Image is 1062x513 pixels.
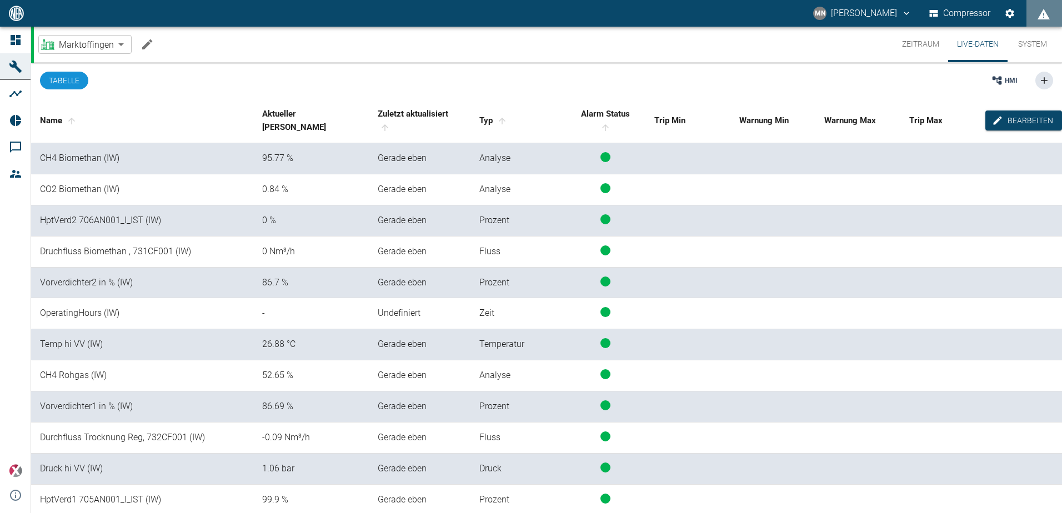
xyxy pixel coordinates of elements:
[378,245,462,258] div: 26.9.2025, 13:58:55
[31,329,253,360] td: Temp hi VV (IW)
[893,27,948,62] button: Zeitraum
[600,462,610,472] span: status-running
[900,98,985,143] th: Trip Max
[600,152,610,162] span: status-running
[262,307,360,320] div: -
[378,152,462,165] div: 26.9.2025, 13:58:55
[1000,3,1020,23] button: Einstellungen
[815,98,900,143] th: Warnung Max
[927,3,993,23] button: Compressor
[59,38,114,51] span: Marktoffingen
[253,98,369,143] th: Aktueller [PERSON_NAME]
[262,338,360,351] div: 26.875 °C
[9,464,22,477] img: Xplore Logo
[31,268,253,299] td: Vorverdichter2 in % (IW)
[262,183,360,196] div: 0.84266025 %
[378,183,462,196] div: 26.9.2025, 13:58:55
[645,98,730,143] th: Trip Min
[600,245,610,255] span: status-running
[378,214,462,227] div: 26.9.2025, 13:58:55
[811,3,913,23] button: neumann@arcanum-energy.de
[470,454,565,485] td: Druck
[598,123,613,133] span: sort-status
[378,462,462,475] div: 26.9.2025, 13:58:55
[470,237,565,268] td: Fluss
[495,116,509,126] span: sort-type
[262,462,360,475] div: 1.0601852 bar
[1005,76,1018,85] span: HMI
[31,143,253,174] td: CH4 Biomethan (IW)
[600,431,610,441] span: status-running
[600,400,610,410] span: status-running
[31,391,253,423] td: Vorverdichter1 in % (IW)
[378,431,462,444] div: 26.9.2025, 13:58:55
[470,98,565,143] th: Typ
[470,205,565,237] td: Prozent
[470,329,565,360] td: Temperatur
[262,152,360,165] div: 95.77011 %
[600,369,610,379] span: status-running
[378,338,462,351] div: 26.9.2025, 13:58:55
[600,276,610,286] span: status-running
[470,268,565,299] td: Prozent
[31,98,253,143] th: Name
[948,27,1008,62] button: Live-Daten
[31,360,253,391] td: CH4 Rohgas (IW)
[369,298,471,329] td: Undefiniert
[378,276,462,289] div: 26.9.2025, 13:58:55
[41,38,114,51] a: Marktoffingen
[262,214,360,227] div: 0 %
[813,7,826,20] div: MN
[262,400,360,413] div: 86.694336 %
[1008,27,1058,62] button: System
[985,110,1062,131] button: edit-alarms
[136,33,158,56] button: Machine bearbeiten
[8,6,25,21] img: logo
[31,454,253,485] td: Druck hi VV (IW)
[31,423,253,454] td: Durchfluss Trocknung Reg, 732CF001 (IW)
[600,183,610,193] span: status-running
[600,338,610,348] span: status-running
[378,494,462,506] div: 26.9.2025, 13:58:55
[378,400,462,413] div: 26.9.2025, 13:58:55
[600,214,610,224] span: status-running
[378,369,462,382] div: 26.9.2025, 13:58:55
[565,98,645,143] th: Alarm Status
[600,494,610,504] span: status-running
[262,245,360,258] div: 0 Nm³/h
[31,205,253,237] td: HptVerd2 706AN001_I_IST (IW)
[600,307,610,317] span: status-running
[262,431,360,444] div: -0.08680555 Nm³/h
[262,369,360,382] div: 52.65089 %
[470,391,565,423] td: Prozent
[378,123,392,133] span: sort-time
[40,72,88,89] button: Tabelle
[31,298,253,329] td: OperatingHours (IW)
[470,360,565,391] td: Analyse
[64,116,79,126] span: sort-name
[262,494,360,506] div: 99.90234 %
[470,298,565,329] td: Zeit
[470,174,565,205] td: Analyse
[262,276,360,289] div: 86.70044 %
[369,98,471,143] th: Zuletzt aktualisiert
[31,237,253,268] td: Druchfluss Biomethan , 731CF001 (IW)
[470,143,565,174] td: Analyse
[730,98,815,143] th: Warnung Min
[470,423,565,454] td: Fluss
[31,174,253,205] td: CO2 Biomethan (IW)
